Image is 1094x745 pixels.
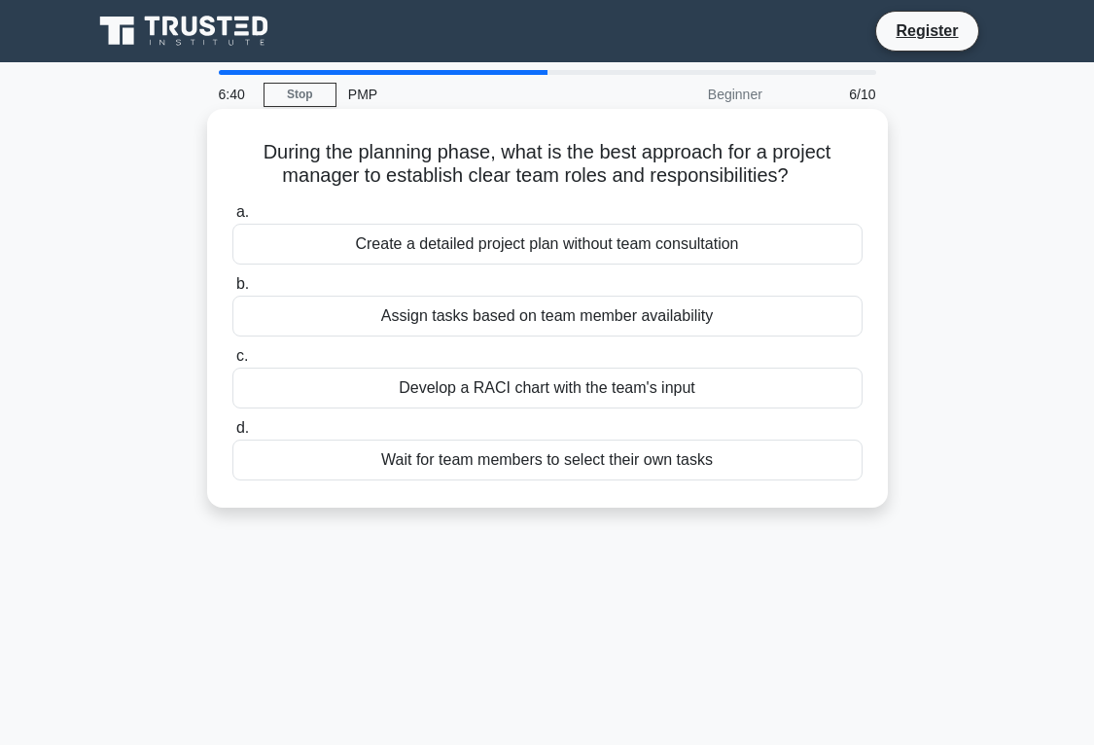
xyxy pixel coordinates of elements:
[264,83,336,107] a: Stop
[232,440,863,480] div: Wait for team members to select their own tasks
[884,18,970,43] a: Register
[336,75,604,114] div: PMP
[774,75,888,114] div: 6/10
[232,296,863,337] div: Assign tasks based on team member availability
[604,75,774,114] div: Beginner
[236,419,249,436] span: d.
[236,347,248,364] span: c.
[236,203,249,220] span: a.
[230,140,865,189] h5: During the planning phase, what is the best approach for a project manager to establish clear tea...
[236,275,249,292] span: b.
[207,75,264,114] div: 6:40
[232,368,863,408] div: Develop a RACI chart with the team's input
[232,224,863,265] div: Create a detailed project plan without team consultation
